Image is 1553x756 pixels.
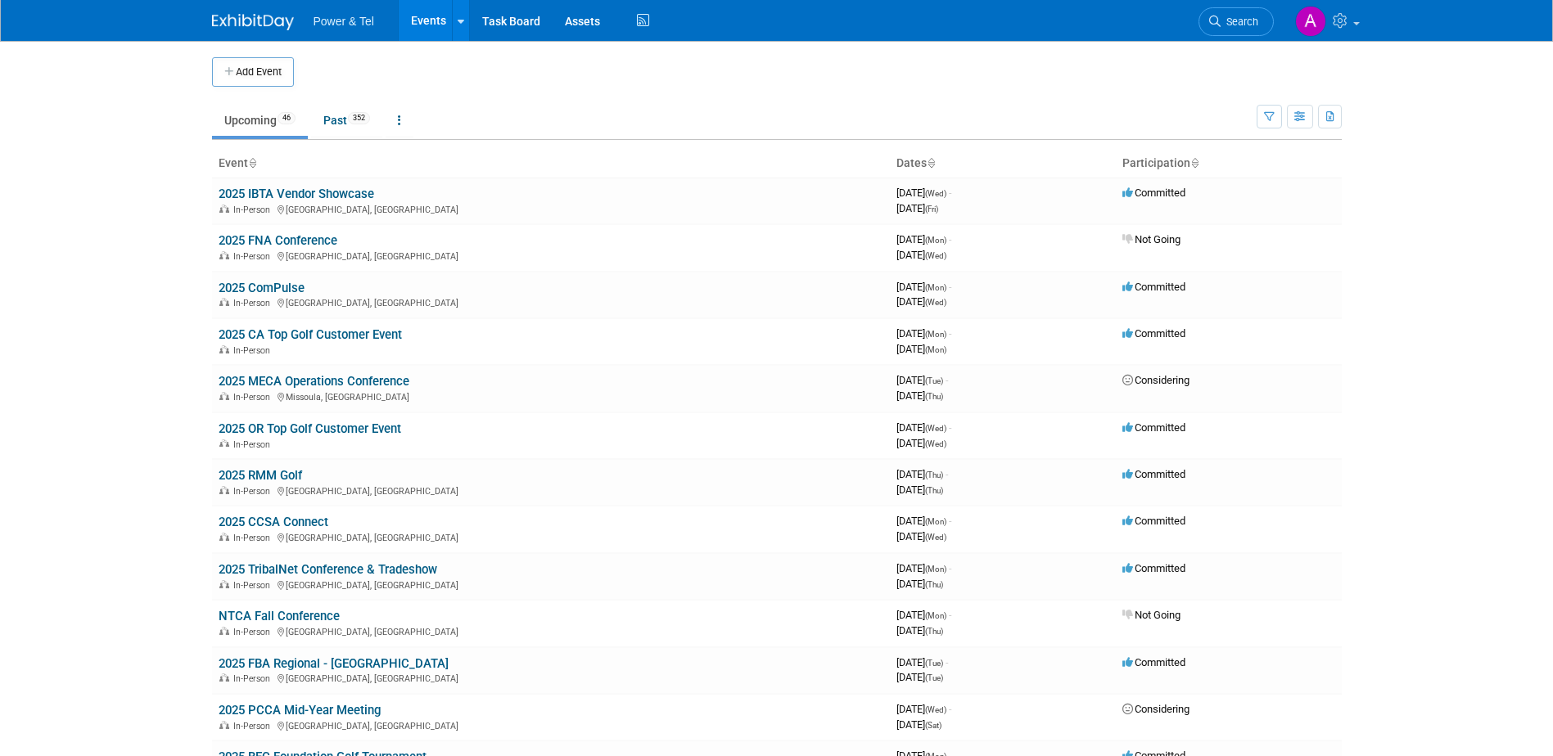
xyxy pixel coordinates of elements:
[219,703,381,718] a: 2025 PCCA Mid-Year Meeting
[219,515,328,529] a: 2025 CCSA Connect
[219,249,883,262] div: [GEOGRAPHIC_DATA], [GEOGRAPHIC_DATA]
[925,533,946,542] span: (Wed)
[219,624,883,637] div: [GEOGRAPHIC_DATA], [GEOGRAPHIC_DATA]
[1221,16,1258,28] span: Search
[233,673,275,684] span: In-Person
[233,533,275,543] span: In-Person
[219,345,229,353] img: In-Person Event
[896,389,943,402] span: [DATE]
[219,486,229,494] img: In-Person Event
[896,703,951,715] span: [DATE]
[949,703,951,715] span: -
[233,721,275,731] span: In-Person
[219,281,305,295] a: 2025 ComPulse
[219,671,883,684] div: [GEOGRAPHIC_DATA], [GEOGRAPHIC_DATA]
[896,515,951,527] span: [DATE]
[896,374,948,386] span: [DATE]
[925,392,943,401] span: (Thu)
[219,327,402,342] a: 2025 CA Top Golf Customer Event
[212,105,308,136] a: Upcoming46
[925,330,946,339] span: (Mon)
[219,233,337,248] a: 2025 FNA Conference
[1190,156,1199,169] a: Sort by Participation Type
[925,517,946,526] span: (Mon)
[925,189,946,198] span: (Wed)
[219,673,229,682] img: In-Person Event
[1122,656,1185,668] span: Committed
[925,424,946,433] span: (Wed)
[219,721,229,729] img: In-Person Event
[219,298,229,306] img: In-Person Event
[896,484,943,496] span: [DATE]
[896,233,951,245] span: [DATE]
[946,468,948,480] span: -
[219,374,409,389] a: 2025 MECA Operations Conference
[219,392,229,400] img: In-Person Event
[1116,150,1342,178] th: Participation
[219,656,449,671] a: 2025 FBA Regional - [GEOGRAPHIC_DATA]
[311,105,382,136] a: Past352
[896,343,946,355] span: [DATE]
[1122,609,1181,621] span: Not Going
[949,233,951,245] span: -
[278,112,296,124] span: 46
[219,580,229,588] img: In-Person Event
[896,249,946,261] span: [DATE]
[949,187,951,199] span: -
[219,533,229,541] img: In-Person Event
[219,562,437,577] a: 2025 TribalNet Conference & Tradeshow
[949,421,951,434] span: -
[1122,703,1190,715] span: Considering
[925,236,946,245] span: (Mon)
[925,251,946,260] span: (Wed)
[212,150,890,178] th: Event
[925,705,946,714] span: (Wed)
[233,627,275,637] span: In-Person
[314,15,374,28] span: Power & Tel
[925,580,943,589] span: (Thu)
[949,562,951,574] span: -
[925,298,946,307] span: (Wed)
[896,202,938,214] span: [DATE]
[927,156,935,169] a: Sort by Start Date
[219,251,229,259] img: In-Person Event
[233,486,275,497] span: In-Person
[925,283,946,292] span: (Mon)
[219,389,883,403] div: Missoula, [GEOGRAPHIC_DATA]
[896,327,951,340] span: [DATE]
[219,627,229,635] img: In-Person Event
[219,202,883,215] div: [GEOGRAPHIC_DATA], [GEOGRAPHIC_DATA]
[219,295,883,308] div: [GEOGRAPHIC_DATA], [GEOGRAPHIC_DATA]
[1122,515,1185,527] span: Committed
[233,439,275,450] span: In-Person
[219,468,302,483] a: 2025 RMM Golf
[925,627,943,636] span: (Thu)
[896,656,948,668] span: [DATE]
[946,656,948,668] span: -
[896,578,943,590] span: [DATE]
[233,580,275,591] span: In-Person
[1122,562,1185,574] span: Committed
[219,205,229,213] img: In-Person Event
[925,439,946,448] span: (Wed)
[212,14,294,30] img: ExhibitDay
[1295,6,1326,37] img: Alina Dorion
[219,187,374,201] a: 2025 IBTA Vendor Showcase
[925,611,946,620] span: (Mon)
[896,624,943,637] span: [DATE]
[896,295,946,308] span: [DATE]
[233,298,275,308] span: In-Person
[219,439,229,448] img: In-Person Event
[925,673,943,682] span: (Tue)
[925,486,943,495] span: (Thu)
[925,376,943,385] span: (Tue)
[925,565,946,574] span: (Mon)
[896,421,951,434] span: [DATE]
[219,718,883,731] div: [GEOGRAPHIC_DATA], [GEOGRAPHIC_DATA]
[1122,327,1185,340] span: Committed
[925,205,938,214] span: (Fri)
[925,345,946,354] span: (Mon)
[949,515,951,527] span: -
[890,150,1116,178] th: Dates
[1122,233,1181,245] span: Not Going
